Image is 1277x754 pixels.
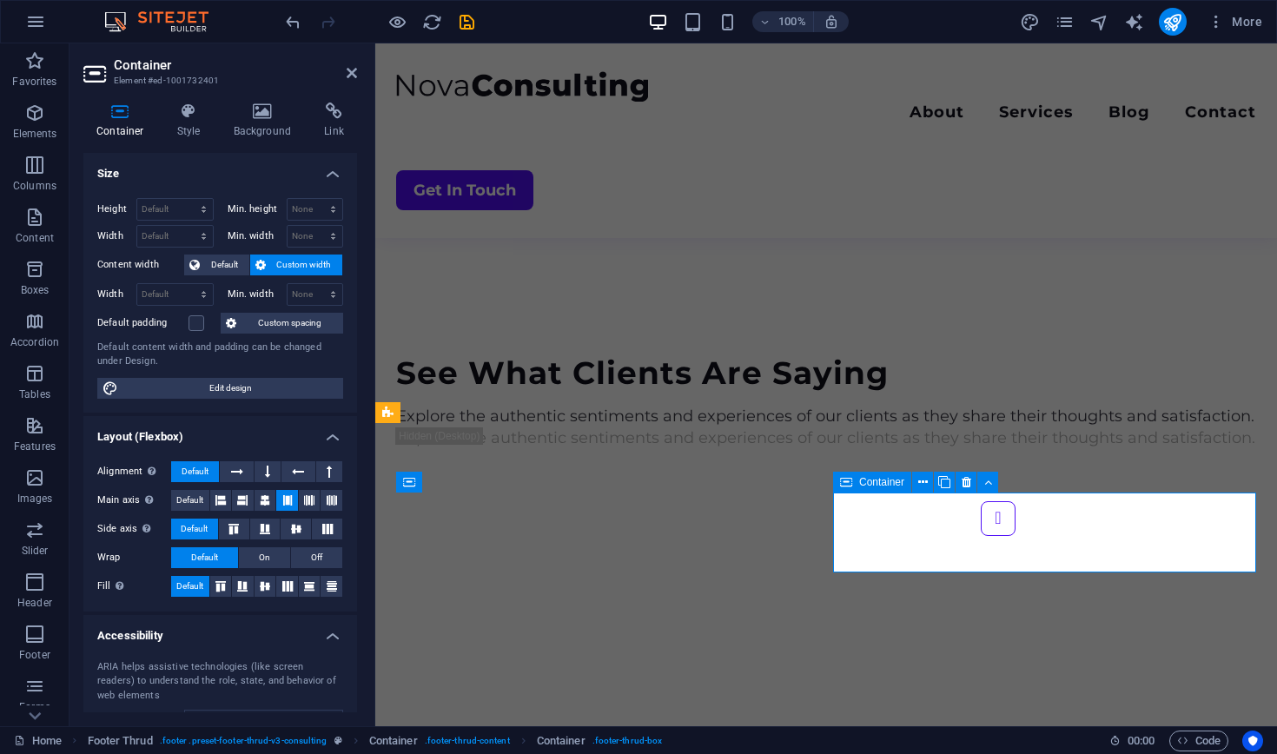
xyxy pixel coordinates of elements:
[311,547,322,568] span: Off
[191,547,218,568] span: Default
[97,547,171,568] label: Wrap
[369,731,418,751] span: Click to select. Double-click to edit
[228,231,287,241] label: Min. width
[17,596,52,610] p: Header
[88,731,153,751] span: Click to select. Double-click to edit
[228,204,287,214] label: Min. height
[83,153,357,184] h4: Size
[1208,13,1262,30] span: More
[1020,11,1041,32] button: design
[97,313,189,334] label: Default padding
[182,461,208,482] span: Default
[97,255,184,275] label: Content width
[259,547,270,568] span: On
[97,289,136,299] label: Width
[1159,8,1187,36] button: publish
[21,283,50,297] p: Boxes
[184,255,249,275] button: Default
[13,127,57,141] p: Elements
[83,416,357,447] h4: Layout (Flexbox)
[97,231,136,241] label: Width
[1124,12,1144,32] i: AI Writer
[752,11,814,32] button: 100%
[97,341,343,369] div: Default content width and padding can be changed under Design.
[1177,731,1221,751] span: Code
[291,547,342,568] button: Off
[22,544,49,558] p: Slider
[1201,8,1269,36] button: More
[171,519,218,539] button: Default
[221,103,312,139] h4: Background
[88,731,663,751] nav: breadcrumb
[242,313,338,334] span: Custom spacing
[97,576,171,597] label: Fill
[171,461,219,482] button: Default
[422,12,442,32] i: Reload page
[17,492,53,506] p: Images
[221,313,343,334] button: Custom spacing
[1109,731,1155,751] h6: Session time
[1140,734,1142,747] span: :
[13,179,56,193] p: Columns
[97,490,171,511] label: Main axis
[97,461,171,482] label: Alignment
[19,700,50,714] p: Forms
[171,490,209,511] button: Default
[171,576,209,597] button: Default
[10,335,59,349] p: Accordion
[334,736,342,745] i: This element is a customizable preset
[97,660,343,704] div: ARIA helps assistive technologies (like screen readers) to understand the role, state, and behavi...
[14,731,62,751] a: Click to cancel selection. Double-click to open Pages
[114,73,322,89] h3: Element #ed-1001732401
[83,103,164,139] h4: Container
[114,57,357,73] h2: Container
[537,731,586,751] span: Click to select. Double-click to edit
[1124,11,1145,32] button: text_generator
[176,576,203,597] span: Default
[592,731,663,751] span: . footer-thrud-box
[239,547,290,568] button: On
[425,731,510,751] span: . footer-thrud-content
[311,103,357,139] h4: Link
[123,378,338,399] span: Edit design
[97,204,136,214] label: Height
[181,519,208,539] span: Default
[1089,12,1109,32] i: Navigator
[778,11,806,32] h6: 100%
[160,731,328,751] span: . footer .preset-footer-thrud-v3-consulting
[19,387,50,401] p: Tables
[16,231,54,245] p: Content
[824,14,839,30] i: On resize automatically adjust zoom level to fit chosen device.
[282,11,303,32] button: undo
[97,378,343,399] button: Edit design
[1128,731,1155,751] span: 00 00
[176,490,203,511] span: Default
[12,75,56,89] p: Favorites
[228,289,287,299] label: Min. width
[1242,731,1263,751] button: Usercentrics
[271,255,338,275] span: Custom width
[100,11,230,32] img: Editor Logo
[1169,731,1228,751] button: Code
[1055,11,1075,32] button: pages
[97,710,135,731] span: Role
[205,255,244,275] span: Default
[164,103,221,139] h4: Style
[1020,12,1040,32] i: Design (Ctrl+Alt+Y)
[1089,11,1110,32] button: navigator
[456,11,477,32] button: save
[457,12,477,32] i: Save (Ctrl+S)
[97,519,171,539] label: Side axis
[250,255,343,275] button: Custom width
[1162,12,1182,32] i: Publish
[1055,12,1075,32] i: Pages (Ctrl+Alt+S)
[14,440,56,453] p: Features
[859,477,904,487] span: Container
[171,547,238,568] button: Default
[421,11,442,32] button: reload
[83,615,357,646] h4: Accessibility
[19,648,50,662] p: Footer
[283,12,303,32] i: Undo: Delete Text (Ctrl+Z)
[387,11,407,32] button: Click here to leave preview mode and continue editing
